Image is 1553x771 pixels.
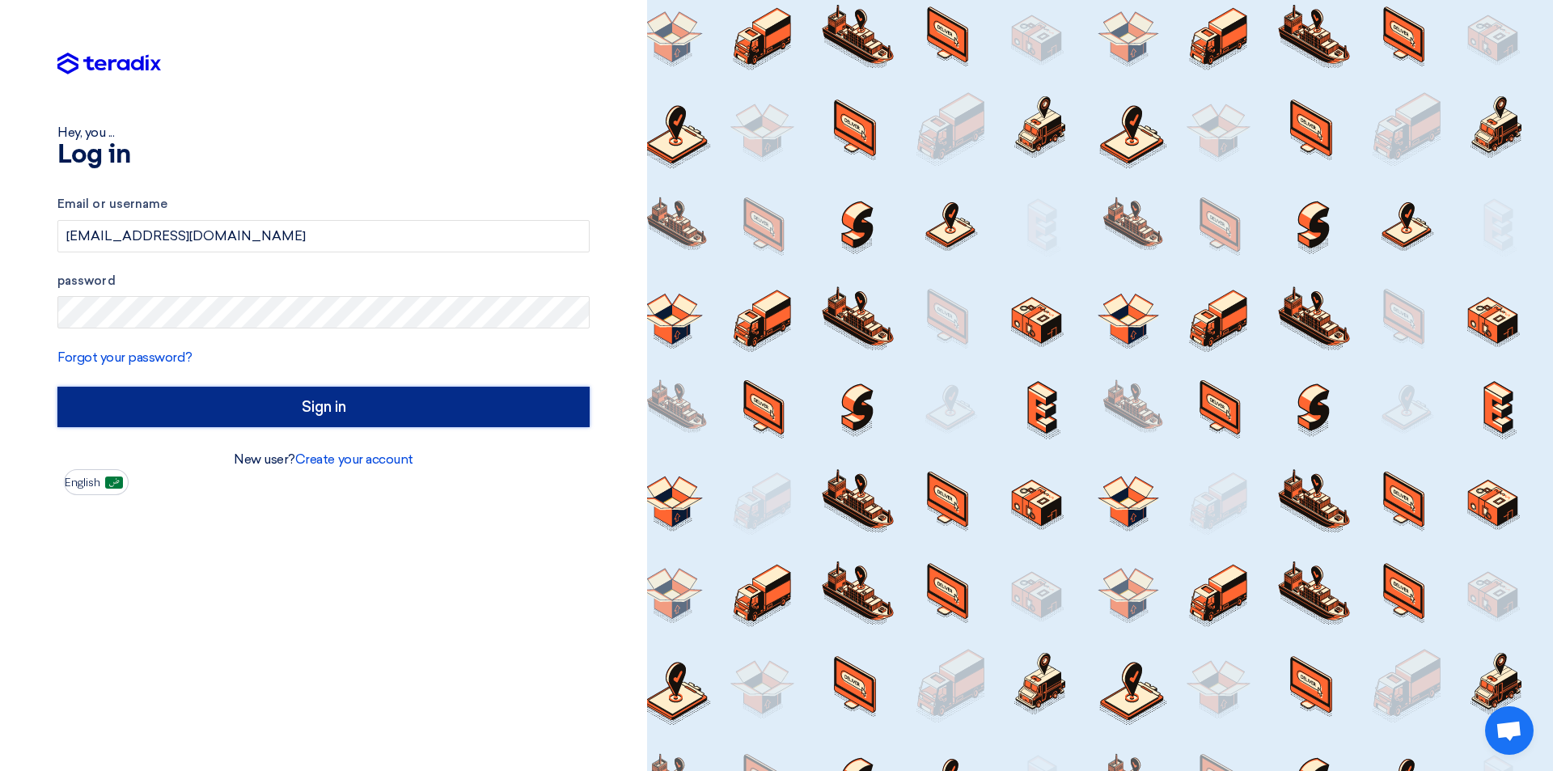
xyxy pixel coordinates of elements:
a: Forgot your password? [57,349,193,365]
div: Open chat [1485,706,1534,755]
font: Email or username [57,197,167,211]
input: Sign in [57,387,590,427]
button: English [64,469,129,495]
font: New user? [234,451,295,467]
font: English [65,476,100,489]
input: Enter your business email or username [57,220,590,252]
font: Hey, you ... [57,125,114,140]
font: password [57,273,116,288]
a: Create your account [295,451,413,467]
img: ar-AR.png [105,477,123,489]
font: Log in [57,142,130,168]
img: Teradix logo [57,53,161,75]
